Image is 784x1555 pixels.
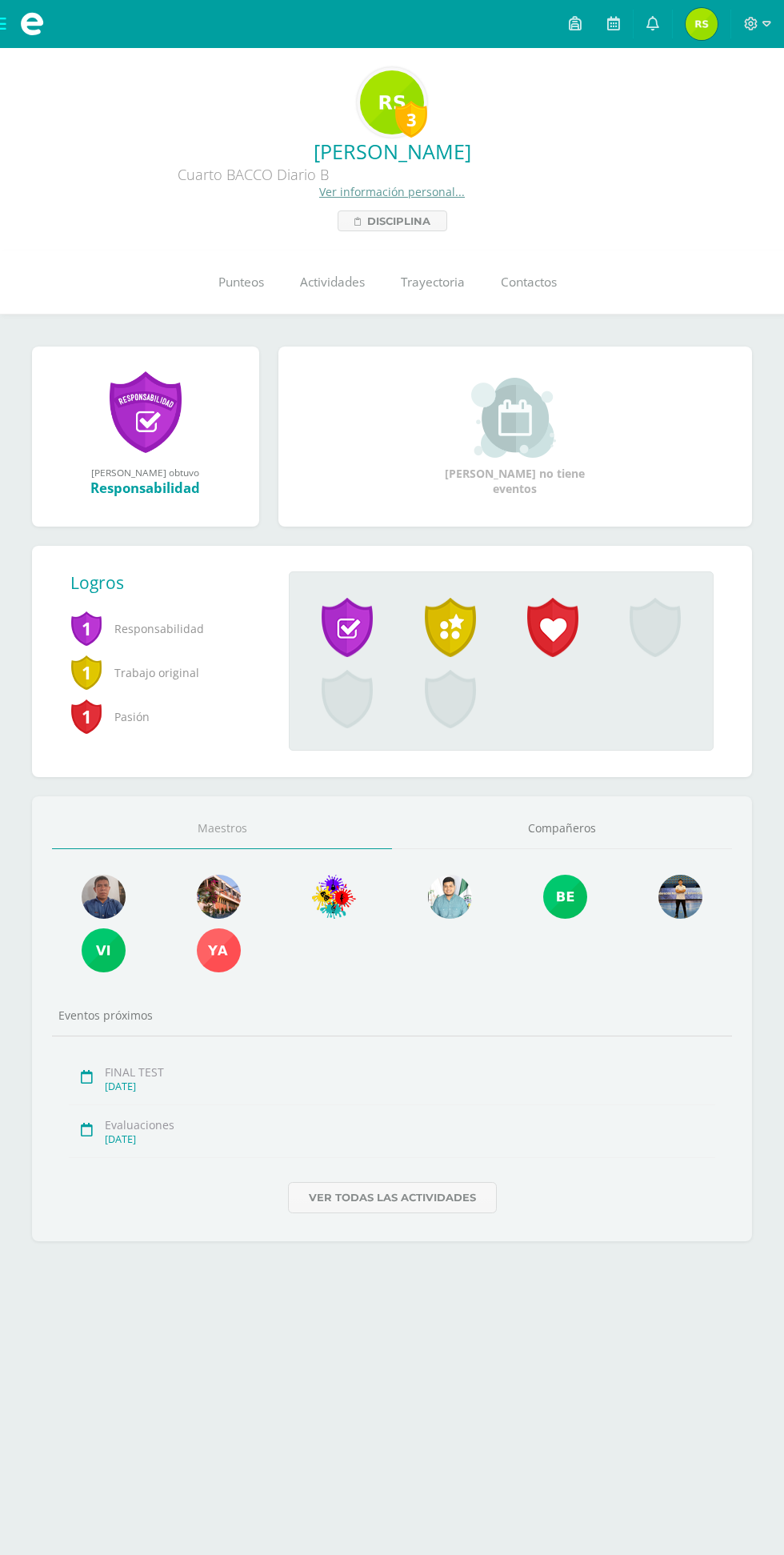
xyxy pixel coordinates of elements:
[70,651,263,695] span: Trabajo original
[428,875,472,919] img: 0f63e8005e7200f083a8d258add6f512.png
[658,875,702,919] img: 62c276f9e5707e975a312ba56e3c64d5.png
[105,1117,715,1132] div: Evaluaciones
[197,928,241,972] img: f1de0090d169917daf4d0a2768869178.png
[338,210,447,231] a: Disciplina
[501,274,557,291] span: Contactos
[52,808,392,849] a: Maestros
[70,610,102,647] span: 1
[300,274,365,291] span: Actividades
[197,875,241,919] img: e29994105dc3c498302d04bab28faecd.png
[48,479,243,497] div: Responsabilidad
[13,138,771,165] a: [PERSON_NAME]
[218,274,264,291] span: Punteos
[105,1064,715,1080] div: FINAL TEST
[471,378,558,458] img: event_small.png
[82,928,126,972] img: 86ad762a06db99f3d783afd7c36c2468.png
[395,101,427,138] div: 3
[13,165,493,184] div: Cuarto BACCO Diario B
[382,250,482,315] a: Trayectoria
[282,250,382,315] a: Actividades
[70,695,263,739] span: Pasión
[70,571,276,594] div: Logros
[70,698,102,735] span: 1
[319,184,465,199] a: Ver información personal...
[482,250,574,315] a: Contactos
[288,1182,497,1213] a: Ver todas las actividades
[200,250,282,315] a: Punteos
[367,211,430,230] span: Disciplina
[435,378,595,496] div: [PERSON_NAME] no tiene eventos
[70,654,102,691] span: 1
[82,875,126,919] img: 15ead7f1e71f207b867fb468c38fe54e.png
[543,875,587,919] img: c41d019b26e4da35ead46476b645875d.png
[70,607,263,651] span: Responsabilidad
[360,70,424,134] img: 9a8efc497500c3bfdfa32b88276ac566.png
[401,274,465,291] span: Trayectoria
[48,466,243,479] div: [PERSON_NAME] obtuvo
[392,808,732,849] a: Compañeros
[52,1008,732,1023] div: Eventos próximos
[312,875,356,919] img: c490b80d80e9edf85c435738230cd812.png
[105,1080,715,1093] div: [DATE]
[686,8,718,40] img: 40ba22f16ea8f5f1325d4f40f26342e8.png
[105,1132,715,1146] div: [DATE]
